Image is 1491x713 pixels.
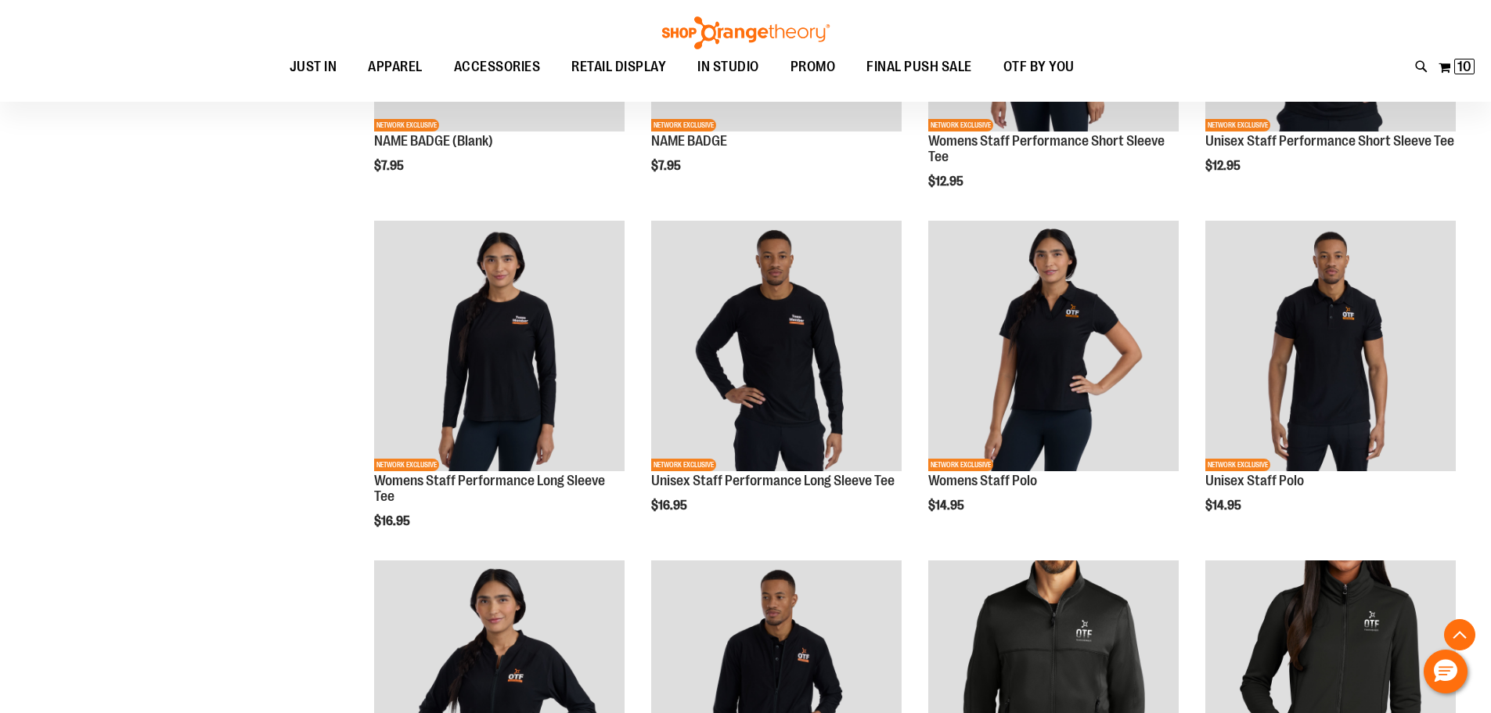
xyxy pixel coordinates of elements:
span: OTF BY YOU [1003,49,1075,85]
a: Unisex Staff Performance Short Sleeve Tee [1205,133,1454,149]
span: 10 [1457,59,1471,74]
a: ACCESSORIES [438,49,556,85]
a: Womens Staff Performance Long Sleeve TeeNETWORK EXCLUSIVE [374,221,625,474]
a: Womens Staff PoloNETWORK EXCLUSIVE [928,221,1179,474]
span: NETWORK EXCLUSIVE [1205,459,1270,471]
a: Unisex Staff PoloNETWORK EXCLUSIVE [1205,221,1456,474]
span: JUST IN [290,49,337,85]
span: APPAREL [368,49,423,85]
span: $12.95 [1205,159,1243,173]
a: RETAIL DISPLAY [556,49,682,85]
div: product [366,213,632,567]
span: $7.95 [651,159,683,173]
span: NETWORK EXCLUSIVE [651,459,716,471]
span: NETWORK EXCLUSIVE [374,459,439,471]
a: Womens Staff Performance Short Sleeve Tee [928,133,1165,164]
img: Shop Orangetheory [660,16,832,49]
span: RETAIL DISPLAY [571,49,666,85]
a: APPAREL [352,49,438,85]
div: product [643,213,909,553]
a: JUST IN [274,49,353,85]
a: Womens Staff Performance Long Sleeve Tee [374,473,605,504]
img: Unisex Staff Polo [1205,221,1456,471]
span: PROMO [791,49,836,85]
a: NAME BADGE (Blank) [374,133,493,149]
div: product [1197,213,1464,553]
span: NETWORK EXCLUSIVE [928,119,993,131]
a: Unisex Staff Performance Long Sleeve TeeNETWORK EXCLUSIVE [651,221,902,474]
span: NETWORK EXCLUSIVE [1205,119,1270,131]
span: NETWORK EXCLUSIVE [928,459,993,471]
a: PROMO [775,49,852,85]
span: FINAL PUSH SALE [866,49,972,85]
span: $14.95 [1205,499,1244,513]
span: ACCESSORIES [454,49,541,85]
img: Womens Staff Polo [928,221,1179,471]
span: $14.95 [928,499,967,513]
span: $7.95 [374,159,406,173]
button: Back To Top [1444,619,1475,650]
a: IN STUDIO [682,49,775,85]
span: $16.95 [651,499,690,513]
span: $12.95 [928,175,966,189]
span: NETWORK EXCLUSIVE [651,119,716,131]
a: NAME BADGE [651,133,727,149]
button: Hello, have a question? Let’s chat. [1424,650,1468,693]
img: Unisex Staff Performance Long Sleeve Tee [651,221,902,471]
span: NETWORK EXCLUSIVE [374,119,439,131]
a: Womens Staff Polo [928,473,1037,488]
a: OTF BY YOU [988,49,1090,85]
a: FINAL PUSH SALE [851,49,988,85]
img: Womens Staff Performance Long Sleeve Tee [374,221,625,471]
a: Unisex Staff Performance Long Sleeve Tee [651,473,895,488]
span: IN STUDIO [697,49,759,85]
div: product [920,213,1187,553]
span: $16.95 [374,514,412,528]
a: Unisex Staff Polo [1205,473,1304,488]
